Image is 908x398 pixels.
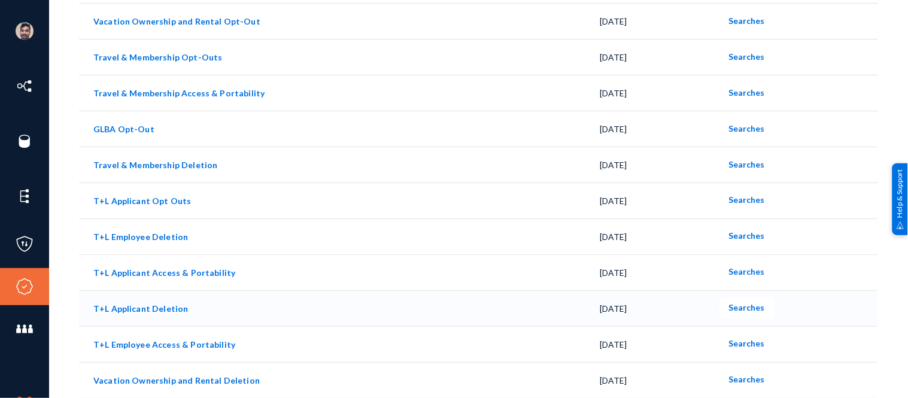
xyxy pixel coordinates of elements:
button: Searches [719,46,775,68]
a: T+L Applicant Deletion [93,303,189,314]
span: Searches [729,123,765,133]
td: [DATE] [600,290,719,326]
button: Searches [719,154,775,175]
img: icon-policies.svg [16,235,34,253]
td: [DATE] [600,254,719,290]
a: Vacation Ownership and Rental Opt-Out [93,16,260,26]
a: Classifiers [42,182,83,196]
span: Searches [729,51,765,62]
td: [DATE] [600,218,719,254]
a: Travel & Membership Deletion [93,160,217,170]
td: [DATE] [600,326,719,362]
span: Searches [729,195,765,205]
button: Searches [719,118,775,139]
a: Directory [42,72,80,86]
a: tandl [42,24,60,38]
a: Travel & Membership Opt-Outs [93,52,222,62]
img: help_support.svg [897,221,904,229]
span: Searches [729,339,765,349]
span: Searches [729,16,765,26]
a: Policies [42,230,72,244]
a: Subject Traces [42,196,100,210]
a: Log out [42,38,74,52]
span: Searches [729,267,765,277]
button: Searches [719,333,775,355]
img: icon-inventory.svg [16,77,34,95]
button: Searches [719,297,775,319]
a: Subject Search [42,279,106,293]
a: T+L Applicant Opt Outs [93,196,192,206]
button: Searches [719,82,775,104]
span: Searches [729,159,765,169]
span: Searches [729,231,765,241]
a: T+L Applicant Access & Portability [93,268,235,278]
a: GLBA Opt-Out [93,124,154,134]
img: ACg8ocK1ZkZ6gbMmCU1AeqPIsBvrTWeY1xNXvgxNjkUXxjcqAiPEIvU=s96-c [16,22,34,40]
td: [DATE] [600,183,719,218]
td: [DATE] [600,39,719,75]
img: icon-compliance.svg [16,278,34,296]
a: Sensors [42,134,73,148]
a: Sources [42,120,74,133]
button: Searches [719,369,775,391]
li: Frinad Jelbin [42,10,92,24]
span: Searches [729,87,765,98]
a: T+L Employee Access & Portability [93,339,235,350]
img: icon-elements.svg [16,187,34,205]
a: Events [42,148,69,162]
img: icon-sources.svg [16,132,34,150]
img: icon-members.svg [16,320,34,338]
a: Travel & Membership Access & Portability [93,88,265,98]
td: [DATE] [600,75,719,111]
td: [DATE] [600,3,719,39]
a: Data Discovery Users [42,315,120,342]
a: Vacation Ownership and Rental Deletion [93,375,260,385]
button: Searches [719,262,775,283]
td: [DATE] [600,111,719,147]
a: T+L Employee Deletion [93,232,188,242]
td: [DATE] [600,362,719,398]
div: Help & Support [892,163,908,235]
a: Attributes [42,244,83,258]
button: Searches [719,190,775,211]
td: [DATE] [600,147,719,183]
span: Searches [729,303,765,313]
button: Searches [719,10,775,32]
a: Datasets [42,86,75,100]
span: Searches [729,375,765,385]
button: Searches [719,226,775,247]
